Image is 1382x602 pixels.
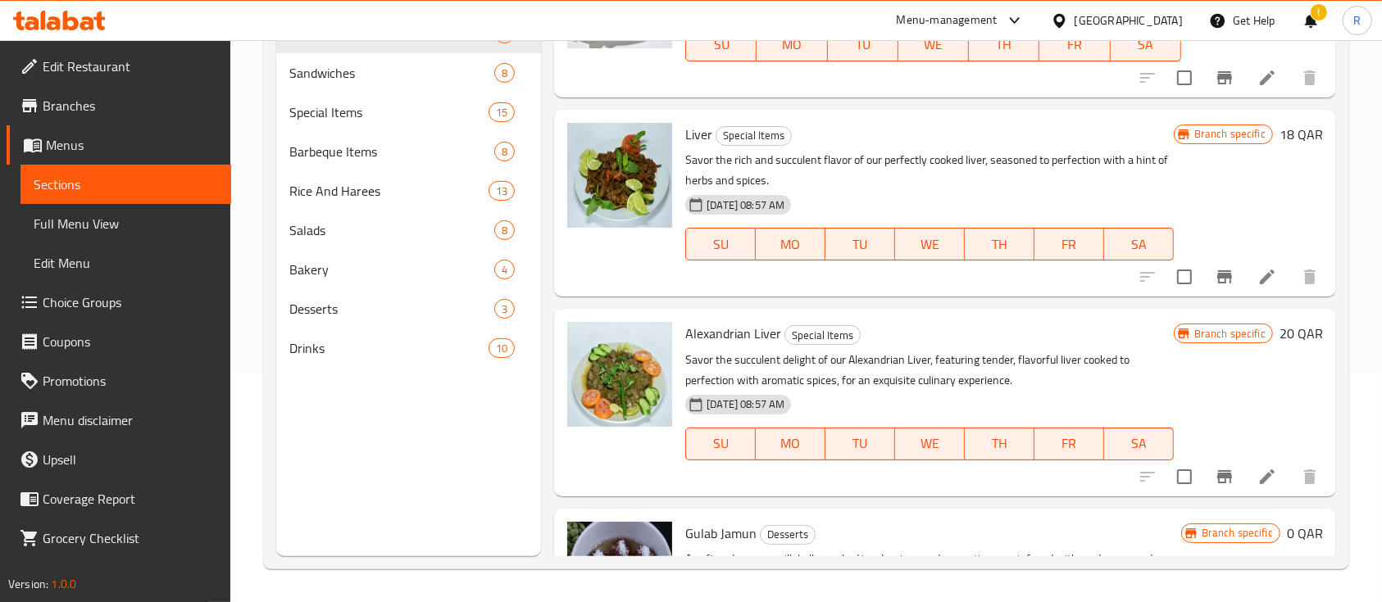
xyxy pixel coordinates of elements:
button: TH [965,228,1034,260]
a: Branches [7,86,231,125]
button: SA [1111,29,1181,61]
span: WE [905,33,962,57]
div: Desserts [289,299,494,319]
a: Edit menu item [1257,267,1277,287]
span: Rice And Harees [289,181,489,201]
span: 13 [489,183,514,199]
span: 10 [489,341,514,356]
a: Menus [7,125,231,165]
div: items [494,142,515,161]
span: TH [975,33,1033,57]
button: FR [1034,228,1104,260]
span: Sections [34,174,218,194]
button: delete [1290,58,1330,97]
span: SA [1117,33,1175,57]
span: R [1353,11,1361,29]
span: Coupons [43,332,218,351]
div: [GEOGRAPHIC_DATA] [1075,11,1183,29]
button: FR [1039,29,1110,61]
span: Sandwiches [289,63,494,83]
span: Drinks [289,338,489,358]
span: 3 [495,301,514,317]
div: Sandwiches8 [276,53,541,93]
span: Coverage Report [43,489,218,509]
span: Desserts [761,525,815,544]
span: Menus [46,135,218,155]
button: Branch-specific-item [1205,257,1244,296]
span: Special Items [289,102,489,122]
div: Desserts [760,525,816,545]
button: SA [1104,228,1174,260]
span: [DATE] 08:57 AM [700,197,791,213]
button: delete [1290,257,1330,296]
a: Coverage Report [7,479,231,518]
button: TH [969,29,1039,61]
button: Branch-specific-item [1205,58,1244,97]
span: Select to update [1167,459,1202,494]
button: MO [757,29,827,61]
span: [DATE] 08:57 AM [700,396,791,412]
span: 8 [495,144,514,160]
a: Menu disclaimer [7,401,231,440]
button: SU [685,29,757,61]
button: WE [895,228,965,260]
span: Branch specific [1195,525,1280,541]
span: Version: [8,573,48,595]
span: Promotions [43,371,218,391]
span: 4 [495,262,514,278]
span: 15 [489,105,514,120]
span: Grocery Checklist [43,528,218,548]
span: TH [971,233,1028,256]
button: MO [756,228,825,260]
a: Upsell [7,440,231,479]
span: FR [1041,233,1098,256]
div: Barbeque Items [289,142,494,161]
span: Upsell [43,450,218,469]
a: Grocery Checklist [7,518,231,558]
div: Special Items [716,126,792,146]
button: SU [685,428,756,460]
a: Sections [20,165,231,204]
a: Edit Menu [20,243,231,283]
span: Select to update [1167,260,1202,294]
div: Bakery [289,260,494,279]
div: items [494,299,515,319]
span: Edit Restaurant [43,57,218,76]
span: Choice Groups [43,292,218,312]
span: TU [832,432,889,455]
span: WE [902,233,958,256]
span: MO [763,33,821,57]
span: Liver [685,122,712,147]
div: items [494,220,515,240]
span: MO [762,432,819,455]
div: items [489,338,515,358]
span: Full Menu View [34,214,218,233]
div: items [489,181,515,201]
button: FR [1034,428,1104,460]
a: Coupons [7,322,231,361]
span: Branch specific [1188,326,1272,342]
span: Select to update [1167,61,1202,95]
a: Edit Restaurant [7,47,231,86]
span: Branches [43,96,218,115]
a: Edit menu item [1257,467,1277,487]
div: Rice And Harees13 [276,171,541,210]
span: SU [693,233,749,256]
span: SA [1111,233,1167,256]
div: items [489,102,515,122]
a: Choice Groups [7,283,231,322]
button: SA [1104,428,1174,460]
button: TH [965,428,1034,460]
span: Salads [289,220,494,240]
img: Liver [567,123,672,228]
span: TU [834,33,892,57]
span: SA [1111,432,1167,455]
span: Special Items [785,326,860,345]
p: A soft and spongy milk balls, soaked in a luscious and aromatic syrup infused with cardamom and r... [685,549,1180,590]
span: TU [832,233,889,256]
div: items [494,63,515,83]
button: TU [828,29,898,61]
span: SU [693,432,749,455]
